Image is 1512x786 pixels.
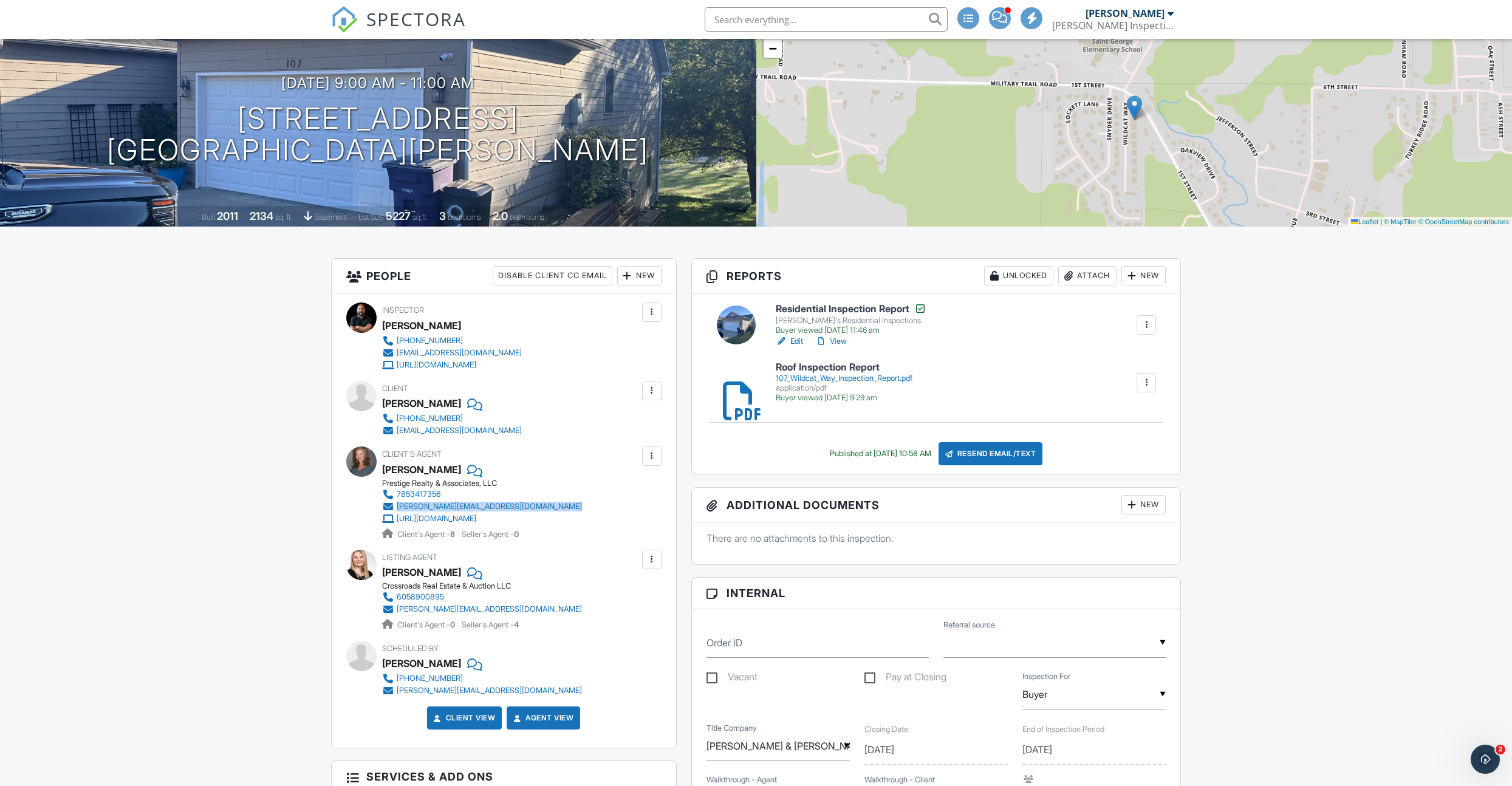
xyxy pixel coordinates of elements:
div: Unlocked [984,266,1053,285]
h3: Additional Documents [692,488,1181,522]
a: Client View [431,712,496,724]
div: [URL][DOMAIN_NAME] [397,360,476,370]
label: End of Inspection Period [1022,725,1104,734]
div: 2.0 [493,210,508,222]
a: [PERSON_NAME][EMAIL_ADDRESS][DOMAIN_NAME] [382,603,582,615]
span: Listing Agent [382,553,437,562]
h3: People [332,259,676,293]
div: [URL][DOMAIN_NAME] [397,514,476,524]
span: Scheduled By [382,644,439,653]
input: Select Date [864,735,1008,765]
div: 3 [439,210,446,222]
a: [EMAIL_ADDRESS][DOMAIN_NAME] [382,425,522,437]
a: [PERSON_NAME][EMAIL_ADDRESS][DOMAIN_NAME] [382,685,582,697]
span: Client's Agent - [397,530,457,539]
a: View [815,335,847,347]
div: New [1121,266,1166,285]
div: 7853417356 [397,490,441,499]
div: application/pdf [776,383,912,393]
label: Referral source [943,620,995,631]
span: Seller's Agent - [462,530,519,539]
div: [PERSON_NAME][EMAIL_ADDRESS][DOMAIN_NAME] [397,502,582,511]
a: [PERSON_NAME] [382,460,461,479]
div: 2011 [217,210,238,222]
div: Mertz Inspections [1052,19,1174,32]
a: 6058900895 [382,591,582,603]
label: Pay at Closing [864,671,946,686]
label: Walkthrough - Client [864,774,935,785]
span: Client's Agent [382,449,442,459]
div: 107_Wildcat_Way_Inspection_Report.pdf [776,374,912,383]
div: [PERSON_NAME][EMAIL_ADDRESS][DOMAIN_NAME] [397,686,582,695]
label: Inspection For [1022,671,1070,682]
div: Buyer viewed [DATE] 9:29 am [776,393,912,403]
span: Seller's Agent - [462,620,519,629]
p: There are no attachments to this inspection. [706,531,1166,545]
div: [PHONE_NUMBER] [397,674,463,683]
a: Roof Inspection Report 107_Wildcat_Way_Inspection_Report.pdf application/pdf Buyer viewed [DATE] ... [776,362,912,403]
div: 5227 [386,210,411,222]
a: [URL][DOMAIN_NAME] [382,359,522,371]
div: New [617,266,662,285]
strong: 4 [514,620,519,629]
span: sq.ft. [412,213,428,222]
span: SPECTORA [366,6,466,32]
img: The Best Home Inspection Software - Spectora [331,6,358,33]
a: SPECTORA [331,16,466,42]
span: 2 [1496,745,1505,754]
div: Prestige Realty & Associates, LLC [382,479,592,488]
div: Disable Client CC Email [493,266,612,285]
div: [EMAIL_ADDRESS][DOMAIN_NAME] [397,426,522,436]
div: 6058900895 [397,592,444,602]
span: Lot Size [358,213,384,222]
a: [PERSON_NAME][EMAIL_ADDRESS][DOMAIN_NAME] [382,501,582,513]
span: − [768,41,776,56]
label: Closing Date [864,725,908,734]
h3: [DATE] 9:00 am - 11:00 am [281,75,474,91]
div: Published at [DATE] 10:58 AM [830,449,931,459]
div: Resend Email/Text [939,442,1043,465]
a: [URL][DOMAIN_NAME] [382,513,582,525]
span: sq. ft. [275,213,292,222]
h6: Residential Inspection Report [776,302,926,315]
span: bathrooms [510,213,544,222]
a: Edit [776,335,803,347]
div: [PERSON_NAME][EMAIL_ADDRESS][DOMAIN_NAME] [397,604,582,614]
span: Client's Agent - [397,620,457,629]
span: Built [202,213,215,222]
a: [PHONE_NUMBER] [382,672,582,685]
strong: 8 [450,530,455,539]
div: Attach [1058,266,1117,285]
input: Search everything... [705,7,948,32]
h1: [STREET_ADDRESS] [GEOGRAPHIC_DATA][PERSON_NAME] [107,103,649,167]
span: bedrooms [448,213,481,222]
a: © OpenStreetMap contributors [1418,218,1509,225]
a: [PHONE_NUMBER] [382,335,522,347]
a: [PERSON_NAME] [382,563,461,581]
a: Residential Inspection Report [PERSON_NAME]'s Residential Inspections Buyer viewed [DATE] 11:46 am [776,302,926,335]
div: [PHONE_NUMBER] [397,336,463,346]
div: [PHONE_NUMBER] [397,414,463,423]
h6: Roof Inspection Report [776,362,912,373]
div: [PERSON_NAME] [1086,7,1165,19]
label: Walkthrough - Agent [706,774,777,785]
a: [EMAIL_ADDRESS][DOMAIN_NAME] [382,347,522,359]
a: [PHONE_NUMBER] [382,412,522,425]
label: Title Company [706,723,757,734]
img: Marker [1127,95,1142,120]
div: New [1121,495,1166,514]
label: Order ID [706,636,742,649]
h3: Reports [692,259,1181,293]
strong: 0 [514,530,519,539]
input: Select Date [1022,735,1166,765]
span: basement [314,213,347,222]
div: [PERSON_NAME] [382,316,461,335]
div: [PERSON_NAME] [382,654,461,672]
h3: Internal [692,578,1181,609]
a: Leaflet [1351,218,1378,225]
a: Zoom out [764,39,782,58]
strong: 0 [450,620,455,629]
span: | [1380,218,1382,225]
